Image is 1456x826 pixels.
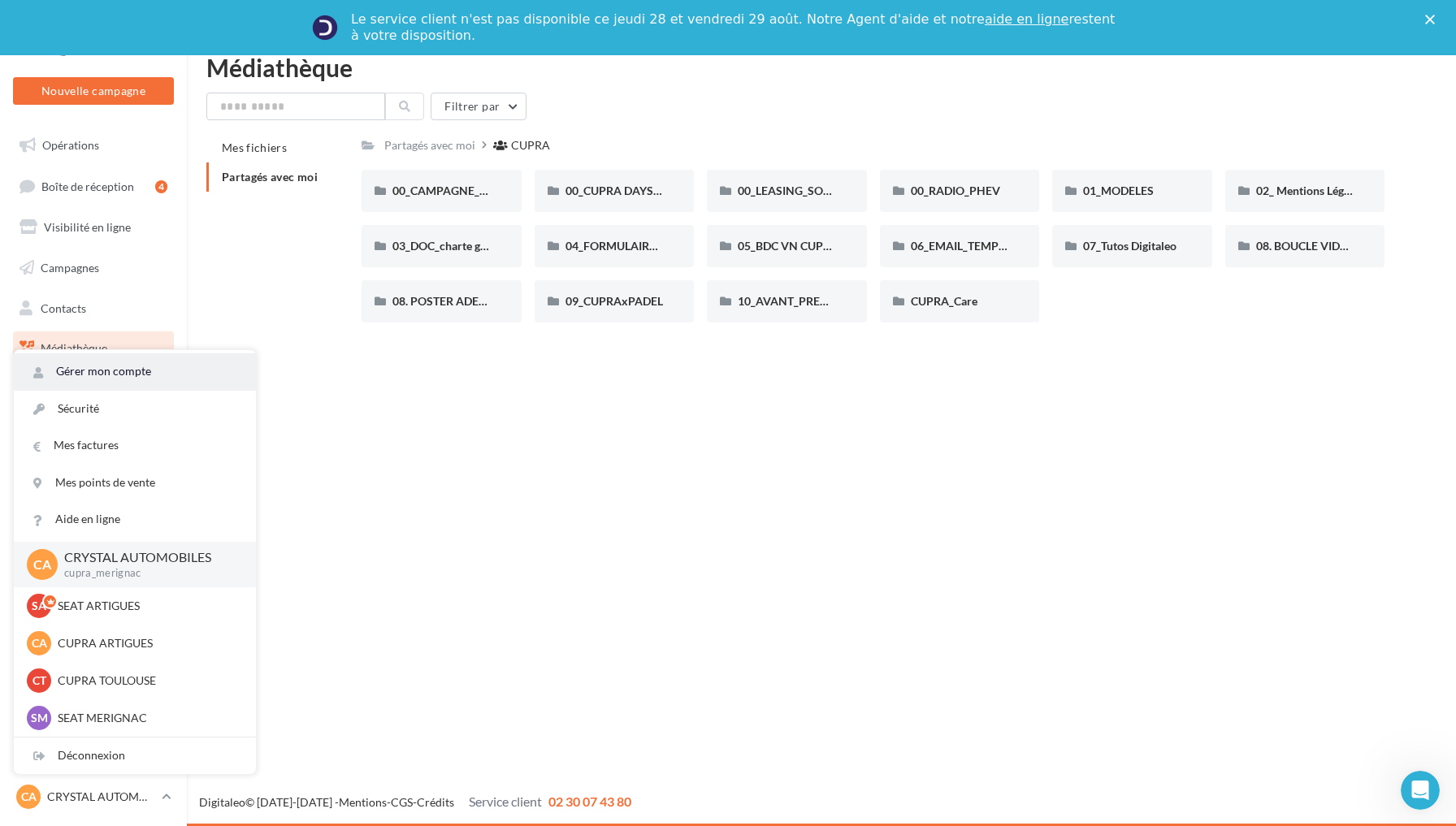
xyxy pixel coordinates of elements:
span: 02_ Mentions Légales [1256,184,1363,197]
span: Campagnes [41,261,99,275]
span: SA [32,598,46,614]
p: CUPRA ARTIGUES [58,635,236,651]
span: SM [31,710,48,726]
a: aide en ligne [985,11,1068,27]
a: Gérer mon compte [14,353,256,390]
p: cupra_merignac [64,566,230,581]
span: Visibilité en ligne [44,220,131,234]
a: Campagnes DataOnDemand [10,466,177,514]
a: Crédits [417,795,454,809]
a: CGS [391,795,413,809]
span: 04_FORMULAIRE DES DEMANDES CRÉATIVES [565,239,807,253]
button: Filtrer par [431,93,526,120]
span: CA [21,789,37,805]
span: 00_CAMPAGNE_SEPTEMBRE [392,184,544,197]
div: Fermer [1425,15,1441,24]
a: Calendrier [10,372,177,406]
a: Contacts [10,292,177,326]
a: Digitaleo [199,795,245,809]
span: 00_LEASING_SOCIAL_ÉLECTRIQUE [738,184,919,197]
iframe: Intercom live chat [1401,771,1440,810]
a: Mes factures [14,427,256,464]
p: SEAT MERIGNAC [58,710,236,726]
span: © [DATE]-[DATE] - - - [199,795,631,809]
span: Médiathèque [41,341,107,355]
div: Partagés avec moi [384,137,475,154]
span: Service client [469,794,542,809]
span: 00_RADIO_PHEV [911,184,1000,197]
span: Contacts [41,301,86,314]
a: Sécurité [14,391,256,427]
span: 09_CUPRAxPADEL [565,294,663,308]
a: Campagnes [10,251,177,285]
span: 06_EMAIL_TEMPLATE HTML CUPRA [911,239,1099,253]
div: Déconnexion [14,737,256,774]
a: Opérations [10,128,177,162]
a: PLV et print personnalisable [10,413,177,461]
p: SEAT ARTIGUES [58,598,236,614]
span: Boîte de réception [41,179,134,192]
span: CUPRA_Care [911,294,977,308]
a: Boîte de réception4 [10,169,177,204]
span: Opérations [42,138,99,152]
a: Visibilité en ligne [10,210,177,244]
a: Médiathèque [10,331,177,365]
span: 01_MODELES [1083,184,1154,197]
span: 08. POSTER ADEME [392,294,496,308]
span: CT [32,672,46,689]
button: Nouvelle campagne [13,77,174,105]
span: 00_CUPRA DAYS (JPO) [565,184,683,197]
span: 10_AVANT_PREMIÈRES_CUPRA (VENTES PRIVEES) [738,294,1003,308]
span: CA [32,635,47,651]
div: CUPRA [511,137,550,154]
span: 07_Tutos Digitaleo [1083,239,1176,253]
a: Mentions [339,795,387,809]
p: CRYSTAL AUTOMOBILES [47,789,155,805]
p: CRYSTAL AUTOMOBILES [64,548,230,567]
a: Aide en ligne [14,501,256,538]
span: 03_DOC_charte graphique et GUIDELINES [392,239,605,253]
a: CA CRYSTAL AUTOMOBILES [13,781,174,812]
img: Profile image for Service-Client [312,15,338,41]
div: Le service client n'est pas disponible ce jeudi 28 et vendredi 29 août. Notre Agent d'aide et not... [351,11,1118,44]
span: 02 30 07 43 80 [548,794,631,809]
span: Partagés avec moi [222,170,318,184]
p: CUPRA TOULOUSE [58,672,236,689]
a: Mes points de vente [14,465,256,501]
span: CA [33,555,51,573]
span: Mes fichiers [222,141,287,154]
span: 05_BDC VN CUPRA [738,239,838,253]
div: 4 [155,180,167,193]
div: Médiathèque [206,55,1436,80]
